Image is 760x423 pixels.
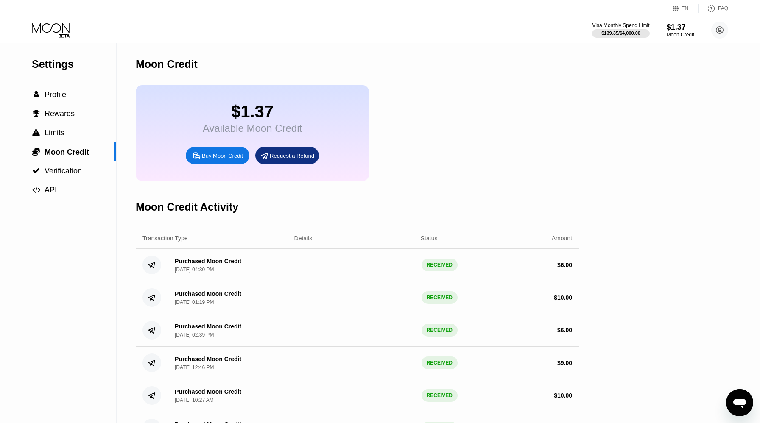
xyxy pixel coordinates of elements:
[175,356,241,362] div: Purchased Moon Credit
[175,388,241,395] div: Purchased Moon Credit
[718,6,728,11] div: FAQ
[673,4,699,13] div: EN
[45,167,82,175] span: Verification
[422,356,458,369] div: RECEIVED
[175,397,214,403] div: [DATE] 10:27 AM
[726,389,753,416] iframe: Кнопка, открывающая окно обмена сообщениями; идет разговор
[175,332,214,338] div: [DATE] 02:39 PM
[45,128,64,137] span: Limits
[202,152,243,159] div: Buy Moon Credit
[45,90,66,99] span: Profile
[601,31,640,36] div: $139.35 / $4,000.00
[33,110,40,117] span: 
[175,299,214,305] div: [DATE] 01:19 PM
[32,58,116,70] div: Settings
[203,102,302,121] div: $1.37
[32,186,40,194] span: 
[186,147,249,164] div: Buy Moon Credit
[699,4,728,13] div: FAQ
[175,365,214,370] div: [DATE] 12:46 PM
[142,235,188,242] div: Transaction Type
[422,291,458,304] div: RECEIVED
[421,235,438,242] div: Status
[32,91,40,98] div: 
[175,258,241,264] div: Purchased Moon Credit
[667,23,694,38] div: $1.37Moon Credit
[255,147,319,164] div: Request a Refund
[203,122,302,134] div: Available Moon Credit
[45,186,57,194] span: API
[32,167,40,175] span: 
[682,6,689,11] div: EN
[175,290,241,297] div: Purchased Moon Credit
[557,327,572,334] div: $ 6.00
[667,32,694,38] div: Moon Credit
[32,147,40,156] span: 
[552,235,572,242] div: Amount
[557,359,572,366] div: $ 9.00
[592,22,649,28] div: Visa Monthly Spend Limit
[34,91,39,98] span: 
[554,294,572,301] div: $ 10.00
[270,152,314,159] div: Request a Refund
[32,129,40,136] span: 
[554,392,572,399] div: $ 10.00
[592,22,649,38] div: Visa Monthly Spend Limit$139.35/$4,000.00
[45,109,75,118] span: Rewards
[136,58,198,70] div: Moon Credit
[422,389,458,402] div: RECEIVED
[667,23,694,32] div: $1.37
[32,110,40,117] div: 
[175,323,241,330] div: Purchased Moon Credit
[175,267,214,273] div: [DATE] 04:30 PM
[136,201,238,213] div: Moon Credit Activity
[45,148,89,156] span: Moon Credit
[422,324,458,337] div: RECEIVED
[422,259,458,271] div: RECEIVED
[294,235,313,242] div: Details
[557,262,572,268] div: $ 6.00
